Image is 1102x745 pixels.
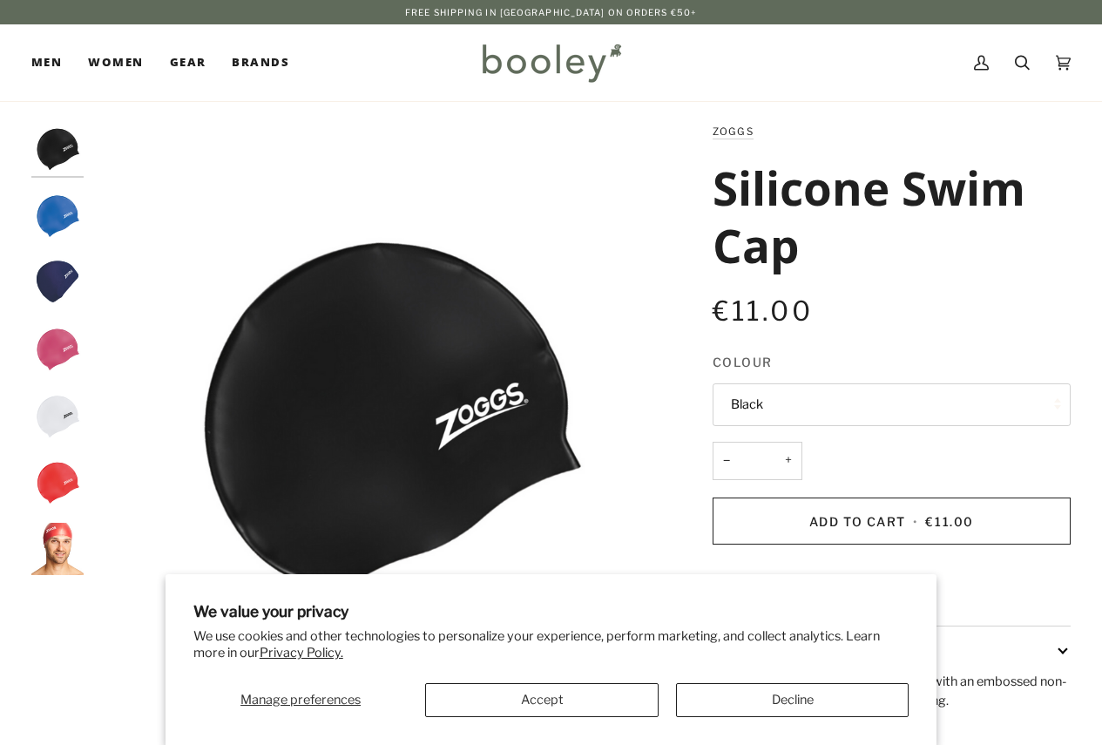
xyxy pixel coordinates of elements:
[809,514,906,529] span: Add to Cart
[31,389,84,442] img: Zoggs Silicone Swim Cap White - Booley Galway
[774,442,802,481] button: +
[475,37,627,88] img: Booley
[925,514,973,529] span: €11.00
[193,683,409,717] button: Manage preferences
[260,645,343,660] a: Privacy Policy.
[31,54,62,71] span: Men
[75,24,156,101] a: Women
[713,442,802,481] input: Quantity
[31,322,84,375] img: Zoggs Silicone Swim Cap Pink - Booley Galway
[713,353,773,371] span: Colour
[31,24,75,101] a: Men
[31,122,84,174] img: Zoggs Silicone Swim Cap Black - Booley Galway
[713,125,754,138] a: Zoggs
[92,122,681,711] img: Zoggs Silicone Swim Cap Black - Booley Galway
[31,255,84,308] img: Zoggs Silicone Swim Cap Navy - Booley Galway
[193,628,909,661] p: We use cookies and other technologies to personalize your experience, perform marketing, and coll...
[240,692,361,708] span: Manage preferences
[405,5,697,19] p: Free Shipping in [GEOGRAPHIC_DATA] on Orders €50+
[425,683,658,717] button: Accept
[31,189,84,241] img: Zoggs Silicone Swim Cap Royal Blue - Booley Galway
[31,456,84,508] img: Zoggs Silicone Swim Cap Red - Booley Galway
[909,514,922,529] span: •
[713,295,813,328] span: €11.00
[219,24,302,101] a: Brands
[88,54,143,71] span: Women
[713,498,1071,545] button: Add to Cart • €11.00
[193,602,909,620] h2: We value your privacy
[232,54,289,71] span: Brands
[676,683,909,717] button: Decline
[713,442,740,481] button: −
[31,523,84,575] img: Zoggs Silicone Swim Cap Red - Booley Galway
[713,383,1071,426] button: Black
[713,159,1058,274] h1: Silicone Swim Cap
[157,24,220,101] a: Gear
[170,54,206,71] span: Gear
